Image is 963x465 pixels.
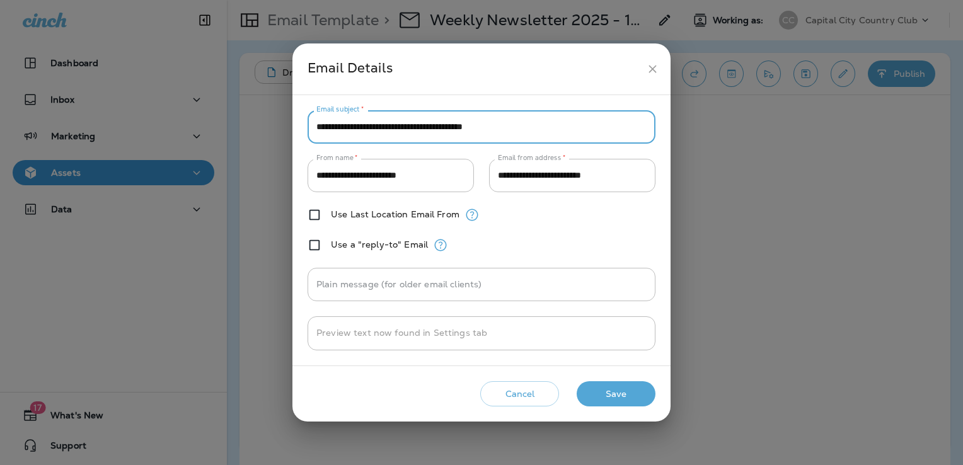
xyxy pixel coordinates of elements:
label: Use Last Location Email From [331,209,459,219]
div: Email Details [308,57,641,81]
button: close [641,57,664,81]
button: Cancel [480,381,559,407]
label: From name [316,153,358,163]
label: Email subject [316,105,364,114]
label: Use a "reply-to" Email [331,239,428,250]
label: Email from address [498,153,565,163]
button: Save [577,381,655,407]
